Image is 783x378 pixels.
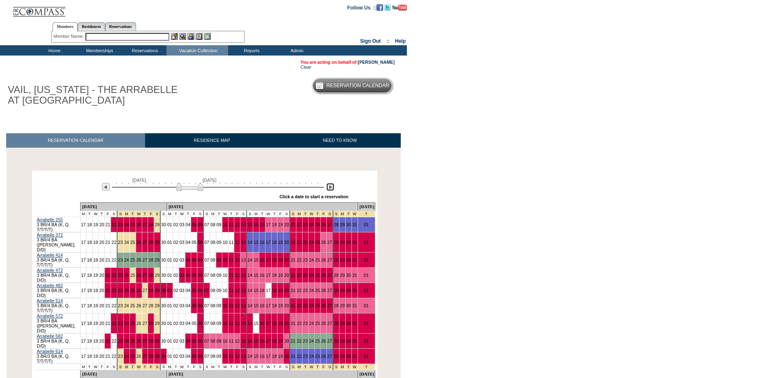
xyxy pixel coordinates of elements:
[217,288,222,293] a: 09
[241,222,246,227] a: 13
[173,240,178,245] a: 02
[364,240,369,245] a: 01
[155,303,159,308] a: 29
[204,288,209,293] a: 07
[148,273,153,278] a: 28
[161,273,166,278] a: 30
[136,240,141,245] a: 26
[279,133,401,148] a: NEED TO KNOW
[272,273,277,278] a: 18
[121,45,166,56] td: Reservations
[87,240,92,245] a: 18
[93,303,98,308] a: 19
[241,240,246,245] a: 13
[334,273,339,278] a: 28
[303,240,308,245] a: 23
[229,222,234,227] a: 11
[192,273,196,278] a: 05
[266,222,271,227] a: 17
[180,273,185,278] a: 03
[99,288,104,293] a: 20
[228,45,273,56] td: Reports
[148,222,153,227] a: 28
[266,257,271,262] a: 17
[223,273,228,278] a: 10
[392,5,407,11] img: Subscribe to our YouTube Channel
[321,222,326,227] a: 26
[376,4,383,11] img: Become our fan on Facebook
[278,303,283,308] a: 19
[161,288,166,293] a: 30
[118,303,123,308] a: 23
[334,222,339,227] a: 28
[247,222,252,227] a: 14
[235,288,240,293] a: 12
[136,288,141,293] a: 26
[198,222,203,227] a: 06
[105,303,110,308] a: 21
[204,222,209,227] a: 07
[284,257,289,262] a: 20
[196,33,203,40] img: Reservations
[309,273,314,278] a: 24
[37,217,63,222] a: Arrabelle 255
[247,303,252,308] a: 14
[179,33,186,40] img: View
[273,45,319,56] td: Admin
[358,60,395,65] a: [PERSON_NAME]
[130,257,135,262] a: 25
[235,222,240,227] a: 12
[321,273,326,278] a: 26
[192,303,196,308] a: 05
[93,273,98,278] a: 19
[278,240,283,245] a: 19
[278,257,283,262] a: 19
[148,257,153,262] a: 28
[204,240,209,245] a: 07
[321,288,326,293] a: 26
[81,303,86,308] a: 17
[180,257,185,262] a: 03
[346,288,351,293] a: 30
[118,288,123,293] a: 23
[111,303,116,308] a: 22
[76,45,121,56] td: Memberships
[180,222,185,227] a: 03
[266,240,271,245] a: 17
[130,303,135,308] a: 25
[204,273,209,278] a: 07
[99,240,104,245] a: 20
[105,240,110,245] a: 21
[105,222,110,227] a: 21
[303,257,308,262] a: 23
[364,288,369,293] a: 01
[291,273,296,278] a: 21
[155,240,159,245] a: 29
[309,240,314,245] a: 24
[155,288,159,293] a: 29
[327,257,332,262] a: 27
[297,257,302,262] a: 22
[315,222,320,227] a: 25
[167,303,172,308] a: 01
[204,257,209,262] a: 07
[173,288,178,293] a: 02
[155,273,159,278] a: 29
[167,273,172,278] a: 01
[111,273,116,278] a: 22
[229,288,234,293] a: 11
[223,240,228,245] a: 10
[204,303,209,308] a: 07
[346,273,351,278] a: 30
[284,222,289,227] a: 20
[143,303,148,308] a: 27
[254,222,259,227] a: 15
[143,222,148,227] a: 27
[241,273,246,278] a: 13
[148,288,153,293] a: 28
[148,240,153,245] a: 28
[124,240,129,245] a: 24
[254,273,259,278] a: 15
[260,222,265,227] a: 16
[167,222,172,227] a: 01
